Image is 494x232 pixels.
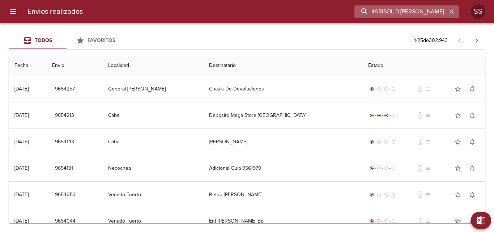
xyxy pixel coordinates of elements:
button: Exportar Excel [471,212,491,229]
span: star_border [454,112,461,119]
button: Agregar a favoritos [451,82,465,96]
button: Agregar a favoritos [451,161,465,176]
div: Generado [368,165,397,172]
div: Generado [368,218,397,225]
span: No tiene pedido asociado [424,165,431,172]
div: SS [471,4,485,19]
button: 9654213 [52,109,77,122]
h6: Envios realizados [27,6,83,17]
td: General [PERSON_NAME] [102,76,203,102]
span: No tiene documentos adjuntos [417,218,424,225]
span: notifications_none [469,85,476,93]
button: Agregar a favoritos [451,187,465,202]
button: Agregar a favoritos [451,214,465,228]
span: No tiene documentos adjuntos [417,112,424,119]
td: Chasis De Devoluciones [203,76,362,102]
span: radio_button_unchecked [377,166,381,170]
span: radio_button_checked [370,87,374,91]
span: star_border [454,218,461,225]
span: 9654257 [55,85,75,94]
span: 9654213 [55,111,74,120]
span: notifications_none [469,191,476,198]
span: No tiene pedido asociado [424,85,431,93]
th: Envio [46,55,102,76]
button: Activar notificaciones [465,187,480,202]
td: [PERSON_NAME] [203,129,362,155]
span: radio_button_checked [370,166,374,170]
span: radio_button_checked [370,219,374,223]
td: Necochea [102,155,203,181]
span: No tiene pedido asociado [424,112,431,119]
span: star_border [454,191,461,198]
span: radio_button_checked [370,193,374,197]
span: 9654131 [55,164,73,173]
span: radio_button_unchecked [384,219,388,223]
span: 9654143 [55,138,74,147]
span: No tiene pedido asociado [424,191,431,198]
input: buscar [354,5,447,18]
span: radio_button_unchecked [377,193,381,197]
div: [DATE] [14,139,29,145]
div: En viaje [368,112,397,119]
td: Caba [102,102,203,128]
button: Agregar a favoritos [451,135,465,149]
td: Venado Tuerto [102,182,203,208]
th: Estado [362,55,485,76]
span: notifications_none [469,165,476,172]
span: star_border [454,138,461,145]
button: 9654053 [52,188,78,202]
th: Destinatario [203,55,362,76]
span: radio_button_unchecked [377,140,381,144]
span: radio_button_unchecked [384,87,388,91]
div: [DATE] [14,86,29,92]
span: radio_button_unchecked [391,193,396,197]
button: 9654131 [52,162,76,175]
span: 9654044 [55,217,76,226]
button: Activar notificaciones [465,161,480,176]
span: No tiene pedido asociado [424,138,431,145]
button: 9654044 [52,215,78,228]
div: [DATE] [14,112,29,118]
span: radio_button_checked [377,113,381,118]
span: radio_button_checked [384,113,388,118]
button: 9654257 [52,83,78,96]
button: 9654143 [52,135,77,149]
span: radio_button_unchecked [377,219,381,223]
span: radio_button_unchecked [391,113,396,118]
span: Todos [35,37,52,43]
span: notifications_none [469,218,476,225]
button: Activar notificaciones [465,82,480,96]
span: Pagina siguiente [468,32,485,49]
div: Generado [368,85,397,93]
button: menu [4,3,22,20]
span: radio_button_unchecked [391,87,396,91]
td: Deposito Mega Store [GEOGRAPHIC_DATA] [203,102,362,128]
div: Abrir información de usuario [471,4,485,19]
div: Generado [368,191,397,198]
span: radio_button_unchecked [391,219,396,223]
td: Retiro [PERSON_NAME] [203,182,362,208]
p: 1 - 25 de 302.943 [414,37,448,44]
div: Tabs Envios [9,32,124,49]
div: [DATE] [14,218,29,224]
div: [DATE] [14,165,29,171]
span: radio_button_checked [370,140,374,144]
div: Generado [368,138,397,145]
span: radio_button_unchecked [384,166,388,170]
span: star_border [454,85,461,93]
button: Activar notificaciones [465,135,480,149]
button: Activar notificaciones [465,214,480,228]
span: radio_button_checked [370,113,374,118]
span: Pagina anterior [451,37,468,44]
span: radio_button_unchecked [384,193,388,197]
button: Activar notificaciones [465,108,480,123]
span: star_border [454,165,461,172]
span: radio_button_unchecked [391,140,396,144]
span: No tiene documentos adjuntos [417,85,424,93]
div: [DATE] [14,191,29,198]
button: Agregar a favoritos [451,108,465,123]
span: No tiene documentos adjuntos [417,138,424,145]
span: No tiene pedido asociado [424,218,431,225]
span: No tiene documentos adjuntos [417,191,424,198]
td: Caba [102,129,203,155]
